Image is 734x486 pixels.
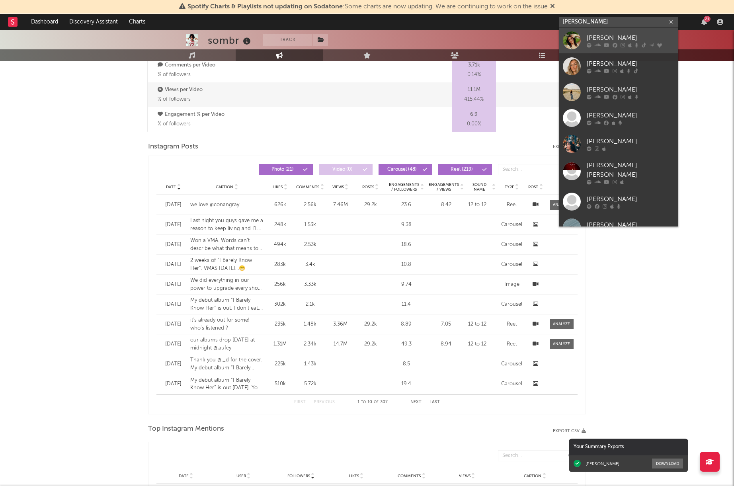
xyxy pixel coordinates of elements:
[160,340,186,348] div: [DATE]
[388,320,424,328] div: 8.89
[296,201,324,209] div: 2.56k
[357,201,385,209] div: 29.2k
[467,119,481,129] span: 0.00 %
[160,201,186,209] div: [DATE]
[190,201,264,209] div: we love @conangray
[559,27,678,53] a: [PERSON_NAME]
[388,340,424,348] div: 49.3
[296,281,324,289] div: 3.33k
[190,356,264,372] div: Thank you @i_d for the cover. My debut album “I Barely Know Her” is out [DATE][DATE]. Photographe...
[388,281,424,289] div: 9.74
[268,301,293,308] div: 302k
[467,70,481,80] span: 0.14 %
[443,167,480,172] span: Reel ( 219 )
[190,237,264,252] div: Won a VMA. Words can’t describe what that means to me. I love you so much. Thank you. This is jus...
[587,59,674,68] div: [PERSON_NAME]
[179,474,189,478] span: Date
[498,164,578,175] input: Search...
[500,281,524,289] div: Image
[498,450,578,461] input: Search...
[468,320,496,328] div: 12 to 12
[500,221,524,229] div: Carousel
[296,340,324,348] div: 2.34k
[388,221,424,229] div: 9.38
[388,182,420,192] span: Engagements / Followers
[357,340,385,348] div: 29.2k
[273,185,283,189] span: Likes
[287,474,310,478] span: Followers
[559,79,678,105] a: [PERSON_NAME]
[296,261,324,269] div: 3.4k
[208,34,253,47] div: sombr
[459,474,470,478] span: Views
[470,110,478,119] p: 6.9
[388,241,424,249] div: 18.6
[361,400,366,404] span: to
[528,185,538,189] span: Post
[468,182,491,192] span: Sound Name
[587,33,674,43] div: [PERSON_NAME]
[160,380,186,388] div: [DATE]
[268,201,293,209] div: 626k
[158,97,191,102] span: % of followers
[158,61,228,70] p: Comments per Video
[187,4,548,10] span: : Some charts are now updating. We are continuing to work on the issue
[500,201,524,209] div: Reel
[160,320,186,328] div: [DATE]
[190,336,264,352] div: our albums drop [DATE] at midnight @laufey
[264,167,301,172] span: Photo ( 21 )
[553,144,586,149] button: Export CSV
[332,185,344,189] span: Views
[268,281,293,289] div: 256k
[468,61,480,70] p: 3.71k
[349,474,359,478] span: Likes
[268,221,293,229] div: 248k
[296,241,324,249] div: 2.53k
[160,241,186,249] div: [DATE]
[428,320,464,328] div: 7.05
[704,16,711,22] div: 21
[296,221,324,229] div: 1.53k
[500,261,524,269] div: Carousel
[388,301,424,308] div: 11.4
[398,474,421,478] span: Comments
[587,85,674,94] div: [PERSON_NAME]
[160,221,186,229] div: [DATE]
[559,105,678,131] a: [PERSON_NAME]
[587,161,674,180] div: [PERSON_NAME] [PERSON_NAME]
[64,14,123,30] a: Discovery Assistant
[148,142,198,152] span: Instagram Posts
[268,340,293,348] div: 1.31M
[500,241,524,249] div: Carousel
[190,297,264,312] div: My debut album “I Barely Know Her” is out. I don’t eat, I don’t sleep, I don’t talk to many peopl...
[500,340,524,348] div: Reel
[319,164,373,175] button: Video(0)
[468,340,496,348] div: 12 to 12
[569,439,688,455] div: Your Summary Exports
[190,277,264,292] div: We did everything in our power to upgrade every show we could. All sold out instantly. Thank you ...
[701,19,707,25] button: 21
[428,201,464,209] div: 8.42
[379,164,432,175] button: Carousel(48)
[268,261,293,269] div: 283k
[559,53,678,79] a: [PERSON_NAME]
[259,164,313,175] button: Photo(21)
[559,189,678,215] a: [PERSON_NAME]
[123,14,151,30] a: Charts
[468,201,496,209] div: 12 to 12
[216,185,233,189] span: Caption
[428,182,459,192] span: Engagements / Views
[388,261,424,269] div: 10.8
[587,220,674,230] div: [PERSON_NAME]
[158,121,191,127] span: % of followers
[296,360,324,368] div: 1.43k
[357,320,385,328] div: 29.2k
[190,257,264,272] div: 2 weeks of “I Barely Know Her”. VMAS [DATE]…😁
[160,261,186,269] div: [DATE]
[296,185,319,189] span: Comments
[296,301,324,308] div: 2.1k
[160,301,186,308] div: [DATE]
[158,85,228,95] p: Views per Video
[500,360,524,368] div: Carousel
[388,360,424,368] div: 8.5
